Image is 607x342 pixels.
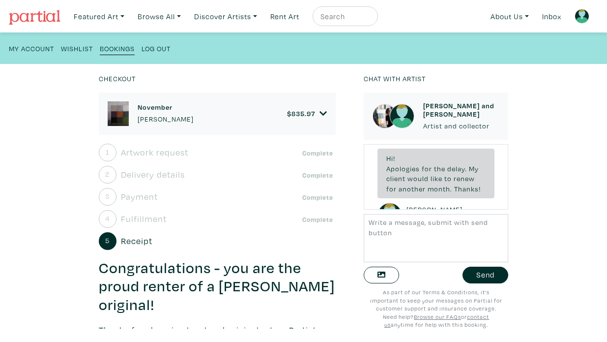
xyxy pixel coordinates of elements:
span: Apologies [386,164,420,173]
span: renew [454,174,475,183]
span: My [469,164,479,173]
span: the [434,164,445,173]
span: Complete [300,192,336,202]
a: About Us [486,6,533,27]
small: 2 [105,171,110,178]
a: Browse All [133,6,185,27]
a: Inbox [538,6,566,27]
small: Checkout [99,74,136,83]
a: November [PERSON_NAME] [138,103,194,124]
a: My Account [9,41,54,55]
small: 1 [106,149,110,155]
button: Send [462,267,508,284]
a: Discover Artists [190,6,261,27]
span: for [386,184,397,193]
small: 3 [105,193,110,200]
span: for [422,164,432,173]
p: Artist and collector [423,121,499,131]
a: Browse our FAQs [414,313,461,320]
span: delay. [447,164,467,173]
img: avatar.png [575,9,589,24]
a: Bookings [100,41,135,55]
img: avatar.png [390,104,414,128]
p: [PERSON_NAME] [138,114,194,124]
small: Wishlist [61,44,93,53]
span: 835.97 [291,109,315,118]
small: 5 [105,237,110,244]
span: client [386,174,405,183]
small: My Account [9,44,54,53]
span: Delivery details [121,168,185,181]
small: [PERSON_NAME] [DATE] 02:29 PM [406,204,465,225]
span: Hi! [386,154,395,163]
small: 4 [105,215,110,222]
span: would [407,174,429,183]
a: Rent Art [266,6,304,27]
a: Wishlist [61,41,93,55]
span: Complete [300,170,336,180]
span: to [444,174,452,183]
input: Search [319,10,369,23]
span: like [431,174,442,183]
a: Log Out [142,41,171,55]
small: Chat with artist [364,74,426,83]
small: As part of our Terms & Conditions, it's important to keep your messages on Partial for customer s... [370,288,502,328]
h3: Congratulations - you are the proud renter of a [PERSON_NAME] original! [99,259,336,314]
a: Featured Art [69,6,129,27]
h6: November [138,103,194,111]
h6: [PERSON_NAME] and [PERSON_NAME] [423,101,499,119]
p: Thanks for choosing local and original art on Partial. [99,323,336,337]
span: month. [428,184,452,193]
h6: $ [287,109,315,118]
small: Bookings [100,44,135,53]
span: Fulfillment [121,212,167,225]
img: phpThumb.php [108,101,129,126]
a: contact us [384,313,490,329]
span: another [399,184,426,193]
img: phpThumb.php [373,104,397,128]
span: Complete [300,215,336,224]
small: Log Out [142,44,171,53]
span: Artwork request [121,146,188,159]
img: avatar.png [377,203,402,227]
span: Thanks! [454,184,481,193]
a: $835.97 [287,109,327,118]
span: Payment [121,190,158,203]
span: Complete [300,148,336,158]
span: Receipt [121,234,152,248]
